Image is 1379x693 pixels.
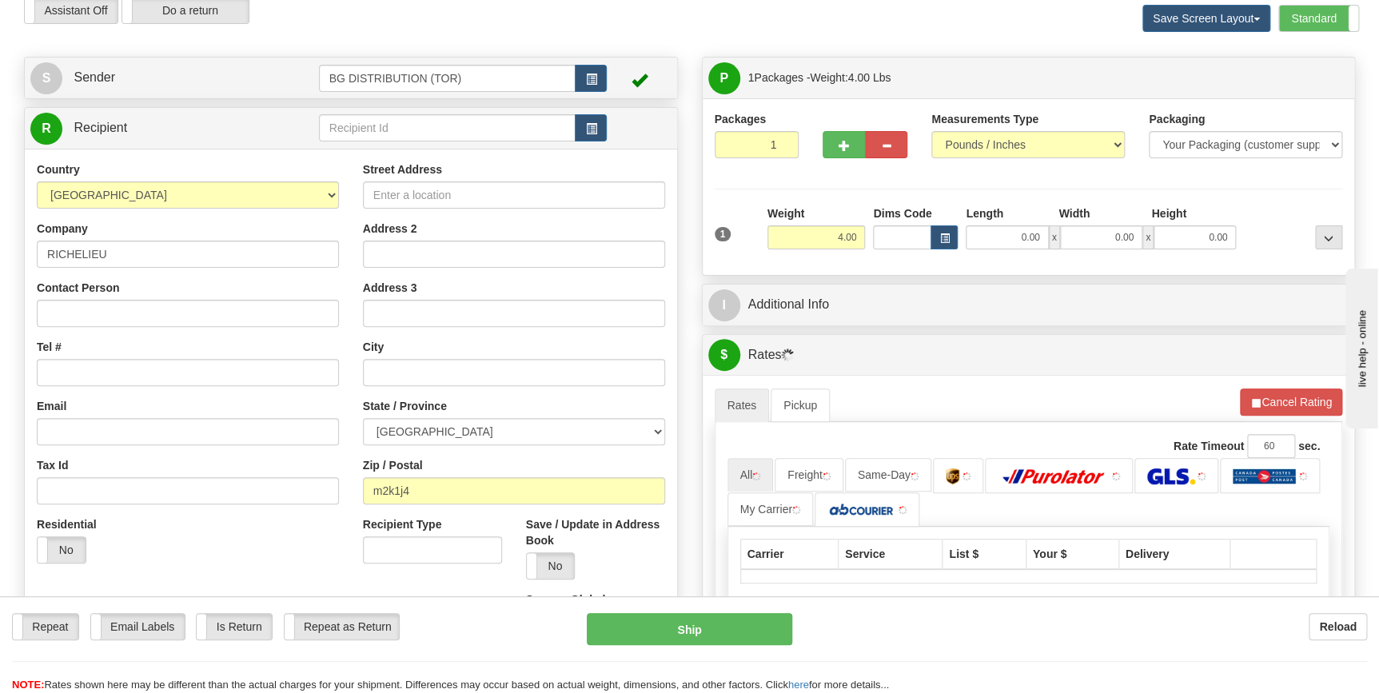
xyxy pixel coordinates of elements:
img: GLS Canada [1147,468,1194,484]
th: Service [839,540,943,570]
label: Tax Id [37,457,68,473]
span: Recipient [74,121,127,134]
label: Weight [767,205,804,221]
label: No [527,553,575,579]
span: x [1049,225,1060,249]
label: Standard [1279,6,1358,31]
img: tiny_red.gif [792,506,800,514]
label: Contact Person [37,280,119,296]
span: Weight: [810,71,891,84]
img: tiny_red.gif [752,472,760,480]
label: Measurements Type [931,111,1038,127]
input: Recipient Id [319,114,576,141]
span: I [708,289,740,321]
button: Save Screen Layout [1142,5,1270,32]
span: P [708,62,740,94]
label: Address 3 [363,280,417,296]
img: UPS [946,468,959,484]
div: live help - online [12,14,148,26]
span: $ [708,339,740,371]
span: Packages - [748,62,891,94]
a: Freight [775,458,843,492]
label: Length [966,205,1003,221]
th: Your $ [1026,540,1118,570]
label: sec. [1298,438,1320,454]
label: Save as Global [526,591,606,607]
a: here [788,679,809,691]
label: Zip / Postal [363,457,423,473]
img: tiny_red.gif [1198,472,1206,480]
img: tiny_red.gif [963,472,970,480]
img: Canada Post [1233,468,1296,484]
label: Email [37,398,66,414]
span: 4.00 [848,71,870,84]
img: tiny_red.gif [1112,472,1120,480]
label: No [38,537,86,563]
span: 1 [748,71,755,84]
label: Dims Code [873,205,931,221]
a: P 1Packages -Weight:4.00 Lbs [708,62,1349,94]
img: Purolator [998,468,1110,484]
span: R [30,113,62,145]
label: Company [37,221,88,237]
label: Height [1151,205,1186,221]
label: State / Province [363,398,447,414]
label: Email Labels [91,614,185,639]
th: List $ [943,540,1026,570]
button: Reload [1309,613,1367,640]
label: Residential [37,516,97,532]
img: tiny_red.gif [823,472,831,480]
th: Delivery [1118,540,1230,570]
label: Packaging [1149,111,1205,127]
span: S [30,62,62,94]
a: My Carrier [727,492,813,526]
img: A&B Courier [827,502,895,518]
label: Address 2 [363,221,417,237]
span: Lbs [873,71,891,84]
label: Repeat as Return [285,614,399,639]
b: Reload [1319,620,1357,633]
label: Tel # [37,339,62,355]
input: Sender Id [319,65,576,92]
img: tiny_red.gif [899,506,907,514]
label: Is Return [197,614,271,639]
a: Rates [715,388,770,422]
label: Save / Update in Address Book [526,516,665,548]
label: Recipient Type [363,516,442,532]
a: Same-Day [845,458,931,492]
a: R Recipient [30,112,287,145]
span: x [1142,225,1154,249]
label: Packages [715,111,767,127]
a: Pickup [771,388,830,422]
label: Street Address [363,161,442,177]
a: All [727,458,774,492]
label: City [363,339,384,355]
span: 1 [715,227,731,241]
a: $Rates [708,339,1349,372]
label: Rate Timeout [1174,438,1244,454]
span: Sender [74,70,115,84]
div: ... [1315,225,1342,249]
iframe: chat widget [1342,265,1377,428]
th: Carrier [740,540,839,570]
a: S Sender [30,62,319,94]
img: tiny_red.gif [1299,472,1307,480]
a: IAdditional Info [708,289,1349,321]
button: Cancel Rating [1240,388,1342,416]
img: tiny_red.gif [911,472,919,480]
label: Country [37,161,80,177]
input: Enter a location [363,181,665,209]
span: NOTE: [12,679,44,691]
label: Width [1058,205,1090,221]
img: Progress.gif [781,348,794,361]
button: Ship [587,613,792,645]
label: Repeat [13,614,78,639]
